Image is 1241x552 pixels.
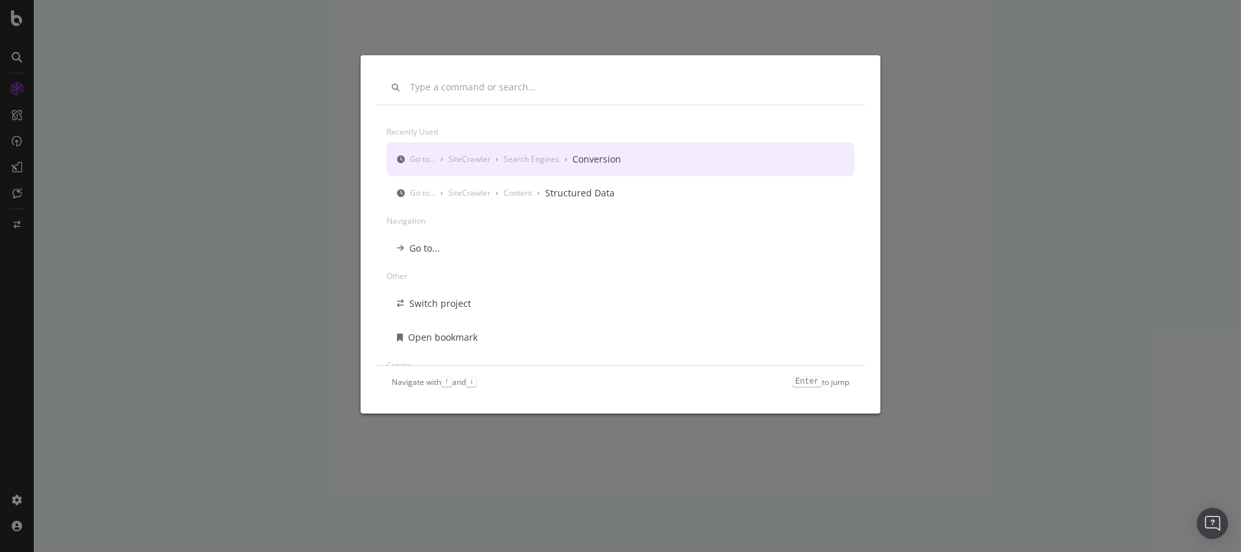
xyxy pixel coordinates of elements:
[387,354,854,376] div: Create
[392,376,477,388] div: Navigate with and
[466,376,477,387] kbd: ↓
[408,331,478,344] div: Open bookmark
[409,242,440,255] div: Go to...
[1197,508,1228,539] div: Open Intercom Messenger
[496,187,498,198] div: ›
[572,153,621,166] div: Conversion
[792,376,849,388] div: to jump
[409,297,471,310] div: Switch project
[441,187,443,198] div: ›
[792,376,822,387] kbd: Enter
[387,265,854,287] div: Other
[410,153,435,164] div: Go to...
[448,153,491,164] div: SiteCrawler
[565,153,567,164] div: ›
[410,187,435,198] div: Go to...
[504,187,532,198] div: Content
[410,82,849,93] input: Type a command or search…
[387,210,854,231] div: Navigation
[448,187,491,198] div: SiteCrawler
[361,55,880,414] div: modal
[504,153,559,164] div: Search Engines
[496,153,498,164] div: ›
[441,376,452,387] kbd: ↑
[545,187,615,200] div: Structured Data
[537,187,540,198] div: ›
[387,121,854,142] div: Recently used
[441,153,443,164] div: ›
